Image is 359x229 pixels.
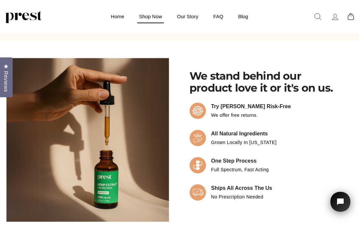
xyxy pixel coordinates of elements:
span: Reviews [2,71,10,92]
p: We offer free returns. [211,111,291,119]
p: Full Spectrum, Fast Acting [211,165,269,174]
h5: All Natural Ingredients [211,129,277,138]
a: FAQ [207,10,230,23]
a: Blog [231,10,255,23]
p: Grown Locally In [US_STATE] [211,138,277,147]
h5: One Step Process [211,157,269,165]
a: Our Story [171,10,205,23]
ul: Primary [104,10,255,23]
h2: We stand behind our product love it or it's on us. [189,70,354,94]
iframe: Tidio Chat [322,183,359,229]
h5: Ships All Across The Us [211,184,272,192]
img: PREST ORGANICS [5,10,42,23]
h5: Try [PERSON_NAME] Risk-free [211,102,291,111]
a: Home [104,10,131,23]
p: No Prescription Needed [211,192,272,201]
a: Shop Now [132,10,169,23]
